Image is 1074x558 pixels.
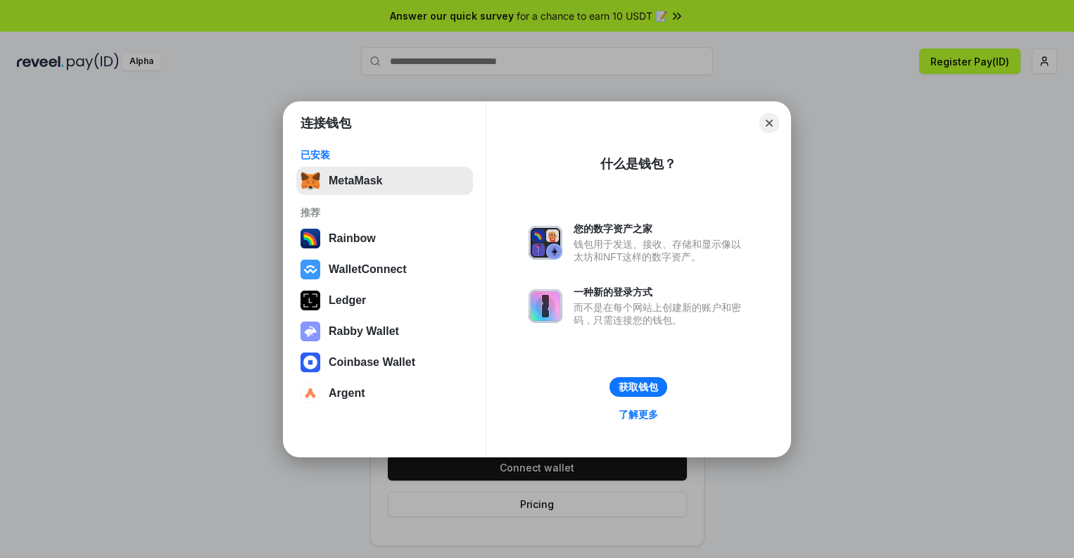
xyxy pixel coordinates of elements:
button: Coinbase Wallet [296,348,473,376]
div: Rainbow [329,232,376,245]
div: 已安装 [301,148,469,161]
button: WalletConnect [296,255,473,284]
img: svg+xml,%3Csvg%20xmlns%3D%22http%3A%2F%2Fwww.w3.org%2F2000%2Fsvg%22%20fill%3D%22none%22%20viewBox... [301,322,320,341]
div: 而不是在每个网站上创建新的账户和密码，只需连接您的钱包。 [574,301,748,326]
img: svg+xml,%3Csvg%20width%3D%2228%22%20height%3D%2228%22%20viewBox%3D%220%200%2028%2028%22%20fill%3D... [301,260,320,279]
a: 了解更多 [610,405,666,424]
div: 一种新的登录方式 [574,286,748,298]
button: Close [759,113,779,133]
img: svg+xml,%3Csvg%20xmlns%3D%22http%3A%2F%2Fwww.w3.org%2F2000%2Fsvg%22%20fill%3D%22none%22%20viewBox... [529,289,562,323]
button: Ledger [296,286,473,315]
div: MetaMask [329,175,382,187]
div: Coinbase Wallet [329,356,415,369]
img: svg+xml,%3Csvg%20width%3D%2228%22%20height%3D%2228%22%20viewBox%3D%220%200%2028%2028%22%20fill%3D... [301,353,320,372]
div: Ledger [329,294,366,307]
img: svg+xml,%3Csvg%20xmlns%3D%22http%3A%2F%2Fwww.w3.org%2F2000%2Fsvg%22%20width%3D%2228%22%20height%3... [301,291,320,310]
button: Argent [296,379,473,407]
button: Rabby Wallet [296,317,473,345]
button: Rainbow [296,224,473,253]
div: 您的数字资产之家 [574,222,748,235]
div: 获取钱包 [619,381,658,393]
div: 钱包用于发送、接收、存储和显示像以太坊和NFT这样的数字资产。 [574,238,748,263]
div: Rabby Wallet [329,325,399,338]
img: svg+xml,%3Csvg%20fill%3D%22none%22%20height%3D%2233%22%20viewBox%3D%220%200%2035%2033%22%20width%... [301,171,320,191]
button: 获取钱包 [609,377,667,397]
img: svg+xml,%3Csvg%20width%3D%2228%22%20height%3D%2228%22%20viewBox%3D%220%200%2028%2028%22%20fill%3D... [301,383,320,403]
img: svg+xml,%3Csvg%20width%3D%22120%22%20height%3D%22120%22%20viewBox%3D%220%200%20120%20120%22%20fil... [301,229,320,248]
div: 推荐 [301,206,469,219]
div: WalletConnect [329,263,407,276]
div: 了解更多 [619,408,658,421]
div: 什么是钱包？ [600,156,676,172]
img: svg+xml,%3Csvg%20xmlns%3D%22http%3A%2F%2Fwww.w3.org%2F2000%2Fsvg%22%20fill%3D%22none%22%20viewBox... [529,226,562,260]
button: MetaMask [296,167,473,195]
h1: 连接钱包 [301,115,351,132]
div: Argent [329,387,365,400]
